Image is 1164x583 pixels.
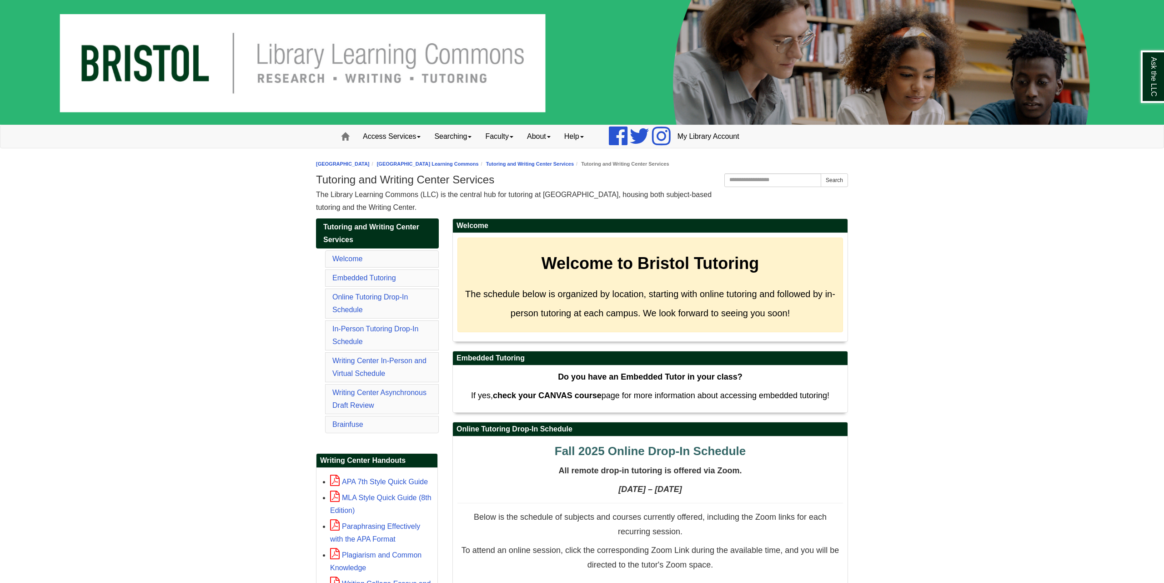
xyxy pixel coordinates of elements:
[520,125,557,148] a: About
[574,160,669,168] li: Tutoring and Writing Center Services
[474,512,827,536] span: Below is the schedule of subjects and courses currently offered, including the Zoom links for eac...
[821,173,848,187] button: Search
[316,191,712,211] span: The Library Learning Commons (LLC) is the central hub for tutoring at [GEOGRAPHIC_DATA], housing ...
[558,466,742,475] span: All remote drop-in tutoring is offered via Zoom.
[493,391,602,400] strong: check your CANVAS course
[332,389,426,409] a: Writing Center Asynchronous Draft Review
[671,125,746,148] a: My Library Account
[377,161,479,167] a: [GEOGRAPHIC_DATA] Learning Commons
[316,454,437,468] h2: Writing Center Handouts
[323,223,419,243] span: Tutoring and Writing Center Services
[332,255,362,263] a: Welcome
[542,254,759,273] strong: Welcome to Bristol Tutoring
[618,485,682,494] strong: [DATE] – [DATE]
[453,351,848,365] h2: Embedded Tutoring
[316,218,439,248] a: Tutoring and Writing Center Services
[316,173,848,186] h1: Tutoring and Writing Center Services
[316,161,370,167] a: [GEOGRAPHIC_DATA]
[356,125,427,148] a: Access Services
[330,551,421,572] a: Plagiarism and Common Knowledge
[332,421,363,428] a: Brainfuse
[330,494,431,514] a: MLA Style Quick Guide (8th Edition)
[453,219,848,233] h2: Welcome
[332,325,418,345] a: In-Person Tutoring Drop-In Schedule
[332,293,408,314] a: Online Tutoring Drop-In Schedule
[486,161,574,167] a: Tutoring and Writing Center Services
[332,274,396,282] a: Embedded Tutoring
[330,522,420,543] a: Paraphrasing Effectively with the APA Format
[427,125,478,148] a: Searching
[478,125,520,148] a: Faculty
[332,357,426,377] a: Writing Center In-Person and Virtual Schedule
[462,546,839,569] span: To attend an online session, click the corresponding Zoom Link during the available time, and you...
[558,372,743,381] strong: Do you have an Embedded Tutor in your class?
[557,125,591,148] a: Help
[316,160,848,168] nav: breadcrumb
[453,422,848,436] h2: Online Tutoring Drop-In Schedule
[330,478,428,486] a: APA 7th Style Quick Guide
[465,289,835,318] span: The schedule below is organized by location, starting with online tutoring and followed by in-per...
[471,391,829,400] span: If yes, page for more information about accessing embedded tutoring!
[555,444,746,458] span: Fall 2025 Online Drop-In Schedule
